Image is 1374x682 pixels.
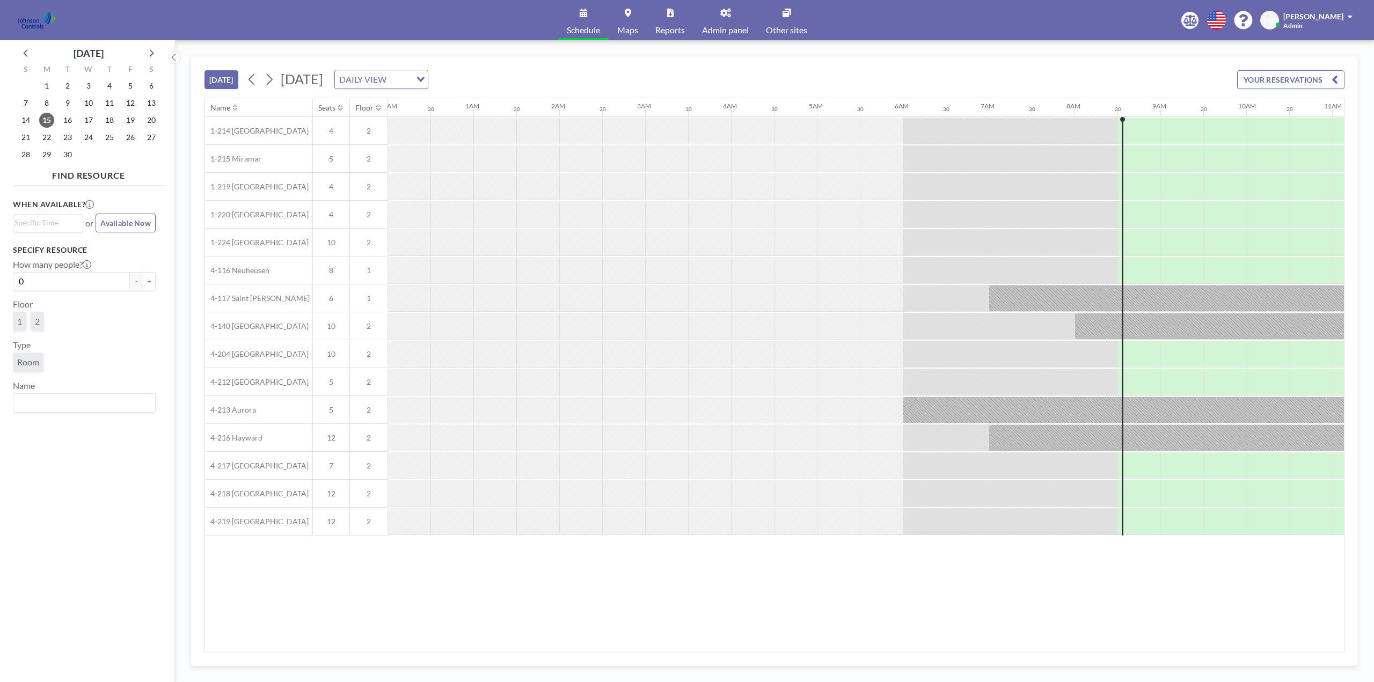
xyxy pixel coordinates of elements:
[144,78,159,93] span: Saturday, September 6, 2025
[57,63,78,77] div: T
[13,340,31,350] label: Type
[143,272,156,290] button: +
[60,147,75,162] span: Tuesday, September 30, 2025
[17,10,55,31] img: organization-logo
[130,272,143,290] button: -
[1152,102,1166,110] div: 9AM
[685,106,692,113] div: 30
[102,78,117,93] span: Thursday, September 4, 2025
[205,126,309,136] span: 1-214 [GEOGRAPHIC_DATA]
[723,102,737,110] div: 4AM
[335,70,428,89] div: Search for option
[981,102,995,110] div: 7AM
[350,461,388,471] span: 2
[350,517,388,526] span: 2
[1115,106,1121,113] div: 30
[123,130,138,145] span: Friday, September 26, 2025
[313,210,349,219] span: 4
[1287,106,1293,113] div: 30
[13,215,83,231] div: Search for option
[313,321,349,331] span: 10
[313,349,349,359] span: 10
[771,106,778,113] div: 30
[809,102,823,110] div: 5AM
[13,166,164,181] h4: FIND RESOURCE
[204,70,238,89] button: [DATE]
[144,96,159,111] span: Saturday, September 13, 2025
[210,103,230,113] div: Name
[144,130,159,145] span: Saturday, September 27, 2025
[81,78,96,93] span: Wednesday, September 3, 2025
[313,461,349,471] span: 7
[205,489,309,498] span: 4-218 [GEOGRAPHIC_DATA]
[1237,70,1344,89] button: YOUR RESERVATIONS
[350,126,388,136] span: 2
[355,103,374,113] div: Floor
[702,26,749,34] span: Admin panel
[205,517,309,526] span: 4-219 [GEOGRAPHIC_DATA]
[18,96,33,111] span: Sunday, September 7, 2025
[102,96,117,111] span: Thursday, September 11, 2025
[1324,102,1342,110] div: 11AM
[655,26,685,34] span: Reports
[313,182,349,192] span: 4
[13,394,155,412] div: Search for option
[13,259,91,270] label: How many people?
[313,126,349,136] span: 4
[120,63,141,77] div: F
[600,106,606,113] div: 30
[205,433,262,443] span: 4-216 Hayward
[313,266,349,275] span: 8
[144,113,159,128] span: Saturday, September 20, 2025
[99,63,120,77] div: T
[390,72,410,86] input: Search for option
[1029,106,1035,113] div: 30
[514,106,520,113] div: 30
[39,147,54,162] span: Monday, September 29, 2025
[337,72,389,86] span: DAILY VIEW
[313,377,349,387] span: 5
[60,130,75,145] span: Tuesday, September 23, 2025
[350,489,388,498] span: 2
[39,113,54,128] span: Monday, September 15, 2025
[205,294,310,303] span: 4-117 Saint [PERSON_NAME]
[350,349,388,359] span: 2
[350,405,388,415] span: 2
[205,349,309,359] span: 4-204 [GEOGRAPHIC_DATA]
[350,154,388,164] span: 2
[141,63,162,77] div: S
[350,210,388,219] span: 2
[205,321,309,331] span: 4-140 [GEOGRAPHIC_DATA]
[313,489,349,498] span: 12
[205,238,309,247] span: 1-224 [GEOGRAPHIC_DATA]
[100,218,151,228] span: Available Now
[205,210,309,219] span: 1-220 [GEOGRAPHIC_DATA]
[313,238,349,247] span: 10
[81,130,96,145] span: Wednesday, September 24, 2025
[313,154,349,164] span: 5
[313,517,349,526] span: 12
[350,321,388,331] span: 2
[39,96,54,111] span: Monday, September 8, 2025
[350,238,388,247] span: 2
[465,102,479,110] div: 1AM
[350,377,388,387] span: 2
[205,461,309,471] span: 4-217 [GEOGRAPHIC_DATA]
[1264,16,1276,25] span: MB
[617,26,638,34] span: Maps
[318,103,335,113] div: Seats
[13,245,156,255] h3: Specify resource
[313,433,349,443] span: 12
[17,357,39,368] span: Room
[60,96,75,111] span: Tuesday, September 9, 2025
[205,377,309,387] span: 4-212 [GEOGRAPHIC_DATA]
[18,147,33,162] span: Sunday, September 28, 2025
[313,405,349,415] span: 5
[18,113,33,128] span: Sunday, September 14, 2025
[14,217,77,229] input: Search for option
[313,294,349,303] span: 6
[78,63,99,77] div: W
[74,46,104,61] div: [DATE]
[13,299,33,310] label: Floor
[60,113,75,128] span: Tuesday, September 16, 2025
